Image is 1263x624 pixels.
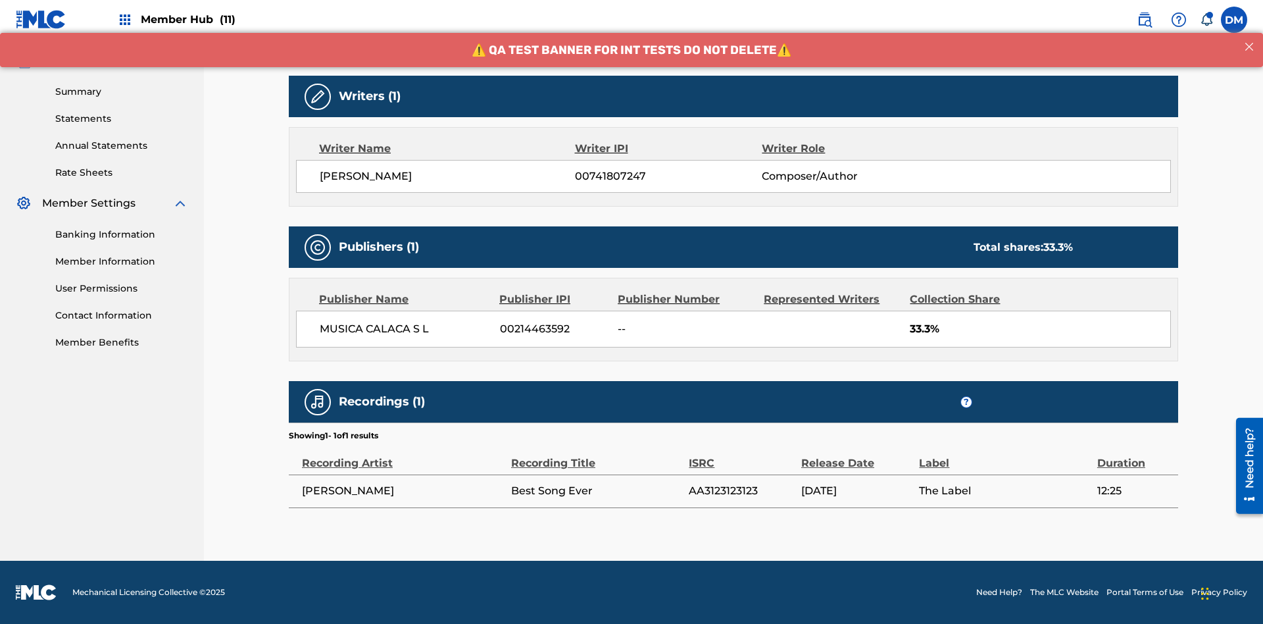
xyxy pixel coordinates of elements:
[1166,7,1192,33] div: Help
[1197,561,1263,624] iframe: Chat Widget
[1201,574,1209,613] div: Drag
[55,85,188,99] a: Summary
[320,169,575,184] span: [PERSON_NAME]
[319,141,575,157] div: Writer Name
[472,10,791,24] span: ⚠️ QA TEST BANNER FOR INT TESTS DO NOT DELETE⚠️
[42,195,136,211] span: Member Settings
[55,282,188,296] a: User Permissions
[910,321,1170,337] span: 33.3%
[72,586,225,598] span: Mechanical Licensing Collective © 2025
[1226,413,1263,521] iframe: Resource Center
[16,10,66,29] img: MLC Logo
[55,255,188,269] a: Member Information
[762,169,932,184] span: Composer/Author
[976,586,1022,598] a: Need Help?
[575,169,762,184] span: 00741807247
[575,141,762,157] div: Writer IPI
[220,13,235,26] span: (11)
[1137,12,1152,28] img: search
[1191,586,1247,598] a: Privacy Policy
[1221,7,1247,33] div: User Menu
[16,195,32,211] img: Member Settings
[141,12,235,27] span: Member Hub
[919,442,1090,471] div: Label
[1106,586,1183,598] a: Portal Terms of Use
[302,442,505,471] div: Recording Artist
[55,228,188,242] a: Banking Information
[762,141,932,157] div: Writer Role
[302,483,505,499] span: [PERSON_NAME]
[117,12,133,28] img: Top Rightsholders
[172,195,188,211] img: expand
[1043,241,1073,253] span: 33.3 %
[16,585,57,600] img: logo
[499,292,608,307] div: Publisher IPI
[974,240,1073,255] div: Total shares:
[1097,483,1172,499] span: 12:25
[55,336,188,350] a: Member Benefits
[310,89,326,105] img: Writers
[1171,12,1187,28] img: help
[339,240,419,255] h5: Publishers (1)
[339,394,425,409] h5: Recordings (1)
[689,442,795,471] div: ISRC
[55,166,188,180] a: Rate Sheets
[339,89,401,104] h5: Writers (1)
[910,292,1037,307] div: Collection Share
[618,321,754,337] span: --
[320,321,490,337] span: MUSICA CALACA S L
[1030,586,1099,598] a: The MLC Website
[55,112,188,126] a: Statements
[801,442,912,471] div: Release Date
[511,442,682,471] div: Recording Title
[1097,442,1172,471] div: Duration
[919,483,1090,499] span: The Label
[801,483,912,499] span: [DATE]
[55,309,188,323] a: Contact Information
[689,483,795,499] span: AA3123123123
[764,292,900,307] div: Represented Writers
[618,292,754,307] div: Publisher Number
[310,394,326,410] img: Recordings
[1200,13,1213,26] div: Notifications
[289,430,378,442] p: Showing 1 - 1 of 1 results
[961,397,972,407] span: ?
[319,292,489,307] div: Publisher Name
[1131,7,1158,33] a: Public Search
[500,321,608,337] span: 00214463592
[511,483,682,499] span: Best Song Ever
[55,139,188,153] a: Annual Statements
[310,240,326,255] img: Publishers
